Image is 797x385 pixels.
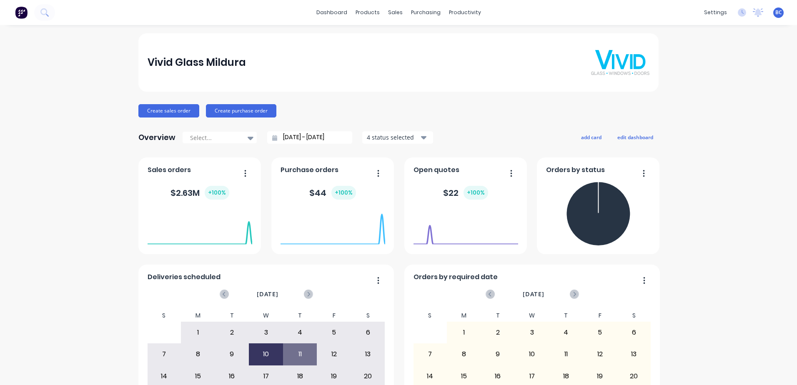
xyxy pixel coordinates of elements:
div: productivity [445,6,485,19]
button: Create purchase order [206,104,276,117]
div: 4 [283,322,317,343]
img: Factory [15,6,28,19]
div: 3 [515,322,549,343]
div: 6 [351,322,385,343]
div: S [147,310,181,322]
div: purchasing [407,6,445,19]
div: W [249,310,283,322]
span: Purchase orders [281,165,338,175]
div: + 100 % [464,186,488,200]
div: products [351,6,384,19]
div: S [413,310,447,322]
div: T [481,310,515,322]
span: Sales orders [148,165,191,175]
div: 11 [549,344,583,365]
div: 11 [283,344,317,365]
div: 12 [583,344,617,365]
div: $ 2.63M [170,186,229,200]
div: 2 [216,322,249,343]
div: M [447,310,481,322]
iframe: Intercom live chat [769,357,789,377]
div: 9 [216,344,249,365]
div: + 100 % [205,186,229,200]
div: 8 [181,344,215,365]
div: 5 [317,322,351,343]
button: 4 status selected [362,131,433,144]
div: settings [700,6,731,19]
img: Vivid Glass Mildura [591,50,649,75]
div: 13 [351,344,385,365]
div: sales [384,6,407,19]
div: 1 [447,322,481,343]
div: M [181,310,215,322]
div: 1 [181,322,215,343]
span: Deliveries scheduled [148,272,221,282]
div: Vivid Glass Mildura [148,54,246,71]
a: dashboard [312,6,351,19]
div: 6 [617,322,651,343]
div: $ 44 [309,186,356,200]
div: S [351,310,385,322]
div: Overview [138,129,175,146]
span: BC [775,9,782,16]
span: Open quotes [414,165,459,175]
div: 10 [249,344,283,365]
div: 5 [583,322,617,343]
div: 4 [549,322,583,343]
div: 3 [249,322,283,343]
div: 4 status selected [367,133,419,142]
div: T [215,310,249,322]
div: 7 [148,344,181,365]
div: 12 [317,344,351,365]
div: + 100 % [331,186,356,200]
div: W [515,310,549,322]
div: 2 [481,322,515,343]
span: [DATE] [523,290,544,299]
span: [DATE] [257,290,278,299]
div: T [549,310,583,322]
div: 8 [447,344,481,365]
button: edit dashboard [612,132,659,142]
div: 7 [414,344,447,365]
div: F [317,310,351,322]
div: F [583,310,617,322]
div: 13 [617,344,651,365]
div: T [283,310,317,322]
div: 10 [515,344,549,365]
div: $ 22 [443,186,488,200]
div: 9 [481,344,515,365]
span: Orders by status [546,165,605,175]
div: S [617,310,651,322]
button: add card [576,132,607,142]
button: Create sales order [138,104,199,117]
